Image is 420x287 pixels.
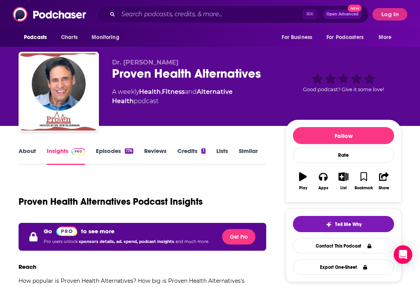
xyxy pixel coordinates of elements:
[139,88,161,95] a: Health
[276,30,322,45] button: open menu
[185,88,197,95] span: and
[61,32,78,43] span: Charts
[313,167,333,195] button: Apps
[326,221,332,228] img: tell me why sparkle
[348,5,362,12] span: New
[24,32,47,43] span: Podcasts
[303,87,384,92] span: Good podcast? Give it some love!
[86,30,129,45] button: open menu
[293,127,394,144] button: Follow
[379,32,392,43] span: More
[323,10,362,19] button: Open AdvancedNew
[20,53,97,131] img: Proven Health Alternatives
[56,226,77,236] a: Pro website
[97,5,369,23] div: Search podcasts, credits, & more...
[44,228,52,235] p: Go
[293,260,394,275] button: Export One-Sheet
[318,186,328,190] div: Apps
[81,228,114,235] p: to see more
[112,87,273,106] div: A weekly podcast
[372,8,407,20] button: Log In
[19,196,203,207] h1: Proven Health Alternatives Podcast Insights
[222,229,255,245] button: Get Pro
[216,147,228,165] a: Lists
[161,88,162,95] span: ,
[44,236,209,248] p: Pro users unlock and much more.
[144,147,167,165] a: Reviews
[299,186,307,190] div: Play
[326,12,359,16] span: Open Advanced
[177,147,205,165] a: Credits1
[201,148,205,154] div: 1
[118,8,303,20] input: Search podcasts, credits, & more...
[112,59,179,66] span: Dr. [PERSON_NAME]
[293,238,394,253] a: Contact This Podcast
[19,147,36,165] a: About
[56,226,77,236] img: Podchaser Pro
[373,30,401,45] button: open menu
[13,7,87,22] img: Podchaser - Follow, Share and Rate Podcasts
[293,167,313,195] button: Play
[56,30,82,45] a: Charts
[379,186,389,190] div: Share
[293,216,394,232] button: tell me why sparkleTell Me Why
[394,245,412,264] div: Open Intercom Messenger
[19,30,57,45] button: open menu
[374,167,394,195] button: Share
[19,263,36,270] h3: Reach
[162,88,185,95] a: Fitness
[326,32,364,43] span: For Podcasters
[303,9,317,19] span: ⌘ K
[282,32,312,43] span: For Business
[340,186,347,190] div: List
[92,32,119,43] span: Monitoring
[96,147,133,165] a: Episodes176
[239,147,258,165] a: Similar
[293,147,394,163] div: Rate
[71,148,85,155] img: Podchaser Pro
[47,147,85,165] a: InsightsPodchaser Pro
[79,239,175,244] span: sponsors details, ad. spend, podcast insights
[354,167,374,195] button: Bookmark
[125,148,133,154] div: 176
[321,30,375,45] button: open menu
[355,186,373,190] div: Bookmark
[286,59,401,107] div: Good podcast? Give it some love!
[335,221,362,228] span: Tell Me Why
[333,167,354,195] button: List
